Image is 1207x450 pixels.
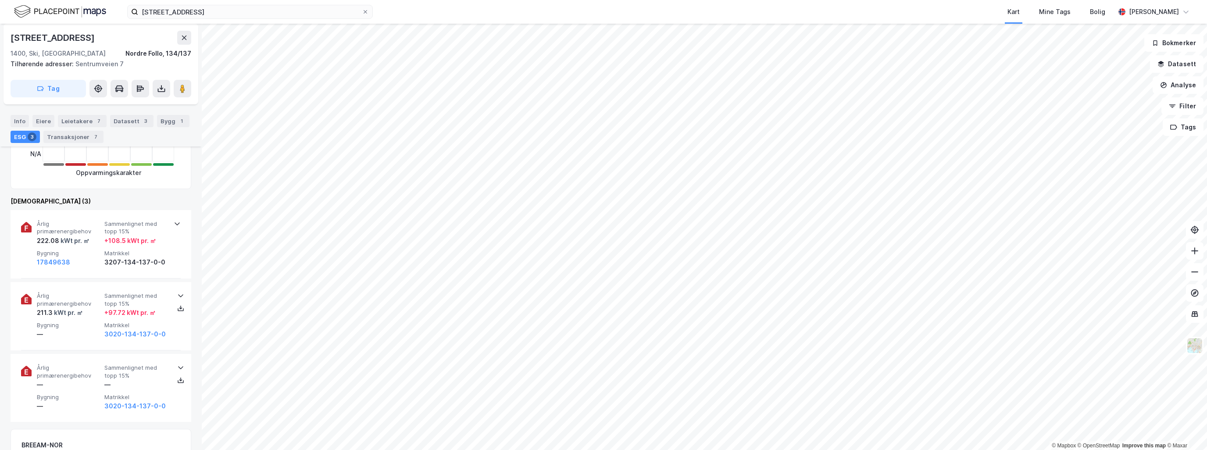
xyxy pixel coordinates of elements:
div: 1 [177,117,186,125]
button: Analyse [1153,76,1203,94]
span: Årlig primærenergibehov [37,220,101,236]
span: Matrikkel [104,250,168,257]
div: [PERSON_NAME] [1129,7,1179,17]
span: Tilhørende adresser: [11,60,75,68]
a: OpenStreetMap [1078,443,1120,449]
iframe: Chat Widget [1163,408,1207,450]
span: Årlig primærenergibehov [37,292,101,307]
span: Bygning [37,393,101,401]
div: 211.3 [37,307,83,318]
img: Z [1186,337,1203,354]
span: Sammenlignet med topp 15% [104,364,168,379]
div: — [37,329,101,339]
button: Tag [11,80,86,97]
div: [DEMOGRAPHIC_DATA] (3) [11,196,191,207]
span: Bygning [37,250,101,257]
div: Transaksjoner [43,131,104,143]
div: Kart [1007,7,1020,17]
img: logo.f888ab2527a4732fd821a326f86c7f29.svg [14,4,106,19]
button: Tags [1163,118,1203,136]
div: 7 [94,117,103,125]
span: Matrikkel [104,393,168,401]
div: — [37,379,101,390]
span: Matrikkel [104,321,168,329]
div: — [37,401,101,411]
div: + 108.5 kWt pr. ㎡ [104,236,156,246]
button: Bokmerker [1144,34,1203,52]
div: N/A [30,146,41,161]
button: Filter [1161,97,1203,115]
div: — [104,379,168,390]
span: Sammenlignet med topp 15% [104,220,168,236]
div: 222.08 [37,236,89,246]
div: Sentrumveien 7 [11,59,184,69]
button: Datasett [1150,55,1203,73]
button: 3020-134-137-0-0 [104,401,166,411]
div: kWt pr. ㎡ [59,236,89,246]
div: + 97.72 kWt pr. ㎡ [104,307,156,318]
div: Datasett [110,115,154,127]
button: 17849638 [37,257,70,268]
div: Bygg [157,115,189,127]
button: 3020-134-137-0-0 [104,329,166,339]
div: ESG [11,131,40,143]
div: 3 [141,117,150,125]
div: Info [11,115,29,127]
div: 1400, Ski, [GEOGRAPHIC_DATA] [11,48,106,59]
div: Bolig [1090,7,1105,17]
span: Bygning [37,321,101,329]
div: Nordre Follo, 134/137 [125,48,191,59]
input: Søk på adresse, matrikkel, gårdeiere, leietakere eller personer [138,5,362,18]
div: [STREET_ADDRESS] [11,31,96,45]
a: Mapbox [1052,443,1076,449]
div: 7 [91,132,100,141]
div: Oppvarmingskarakter [76,168,141,178]
div: Leietakere [58,115,107,127]
div: kWt pr. ㎡ [53,307,83,318]
div: Eiere [32,115,54,127]
a: Improve this map [1122,443,1166,449]
div: 3207-134-137-0-0 [104,257,168,268]
span: Sammenlignet med topp 15% [104,292,168,307]
div: Mine Tags [1039,7,1071,17]
span: Årlig primærenergibehov [37,364,101,379]
div: 3 [28,132,36,141]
